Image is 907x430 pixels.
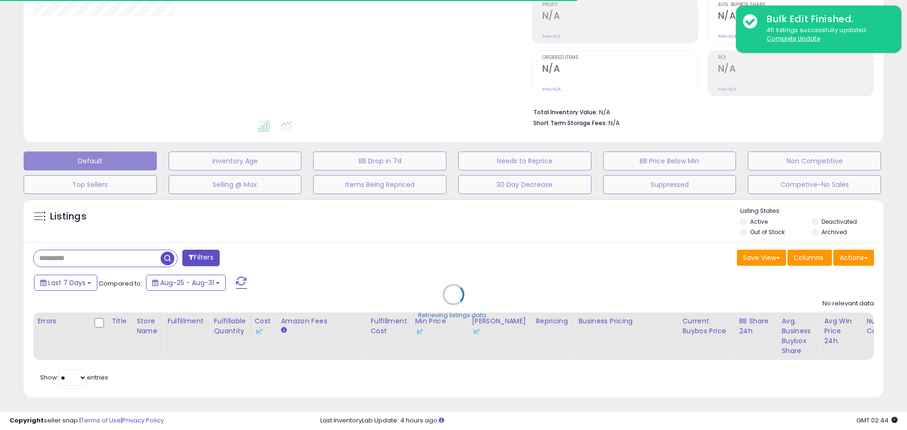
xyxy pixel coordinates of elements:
button: Default [24,152,157,170]
h2: N/A [542,63,698,76]
small: Prev: N/A [542,86,561,92]
u: Complete Update [767,34,820,42]
button: Selling @ Max [169,175,302,194]
button: 30 Day Decrease [458,175,591,194]
div: Retrieving listings data.. [418,311,489,320]
div: Last InventoryLab Update: 4 hours ago. [320,416,898,425]
i: Click here to read more about un-synced listings. [439,417,444,423]
button: Items Being Repriced [313,175,446,194]
span: ROI [718,55,873,60]
b: Short Term Storage Fees: [533,119,607,127]
small: Prev: N/A [542,34,561,39]
h2: N/A [718,63,873,76]
h2: N/A [542,10,698,23]
span: N/A [608,118,620,127]
span: Profit [542,2,698,8]
div: 45 listings successfully updated. [760,26,894,43]
button: Non Competitive [748,152,881,170]
span: 2025-09-8 02:44 GMT [856,416,898,425]
div: seller snap | | [9,416,164,425]
button: Top Sellers [24,175,157,194]
a: Terms of Use [81,416,121,425]
button: BB Drop in 7d [313,152,446,170]
small: Prev: N/A [718,86,736,92]
a: Privacy Policy [122,416,164,425]
button: Suppressed [603,175,736,194]
span: Ordered Items [542,55,698,60]
small: Prev: N/A [718,34,736,39]
h2: N/A [718,10,873,23]
button: Needs to Reprice [458,152,591,170]
button: Inventory Age [169,152,302,170]
button: Competive-No Sales [748,175,881,194]
div: Bulk Edit Finished. [760,12,894,26]
strong: Copyright [9,416,44,425]
b: Total Inventory Value: [533,108,598,116]
span: Avg. Buybox Share [718,2,873,8]
button: BB Price Below Min [603,152,736,170]
li: N/A [533,106,867,117]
